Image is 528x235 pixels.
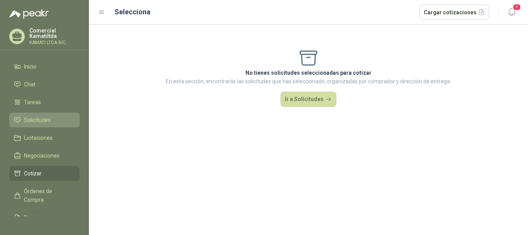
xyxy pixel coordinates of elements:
[9,77,80,92] a: Chat
[9,59,80,74] a: Inicio
[281,92,336,107] button: Ir a Solicitudes
[24,62,36,71] span: Inicio
[505,5,519,19] button: 1
[24,187,72,204] span: Órdenes de Compra
[24,213,53,222] span: Remisiones
[513,3,521,11] span: 1
[9,166,80,181] a: Cotizar
[29,28,80,39] p: Comercial Kamatiltda
[24,134,53,142] span: Licitaciones
[166,69,451,77] p: No tienes solicitudes seleccionadas para cotizar
[9,148,80,163] a: Negociaciones
[114,7,150,17] h2: Selecciona
[24,169,42,178] span: Cotizar
[9,184,80,207] a: Órdenes de Compra
[9,95,80,110] a: Tareas
[24,98,41,106] span: Tareas
[24,116,51,124] span: Solicitudes
[419,5,489,20] button: Cargar cotizaciones
[29,40,80,45] p: KAMATI LTDA BIC
[24,80,36,89] span: Chat
[9,113,80,127] a: Solicitudes
[24,151,60,160] span: Negociaciones
[9,210,80,225] a: Remisiones
[166,77,451,86] p: En esta sección, encontrarás las solicitudes que has seleccionado, organizadas por comprador y di...
[9,9,49,19] img: Logo peakr
[9,130,80,145] a: Licitaciones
